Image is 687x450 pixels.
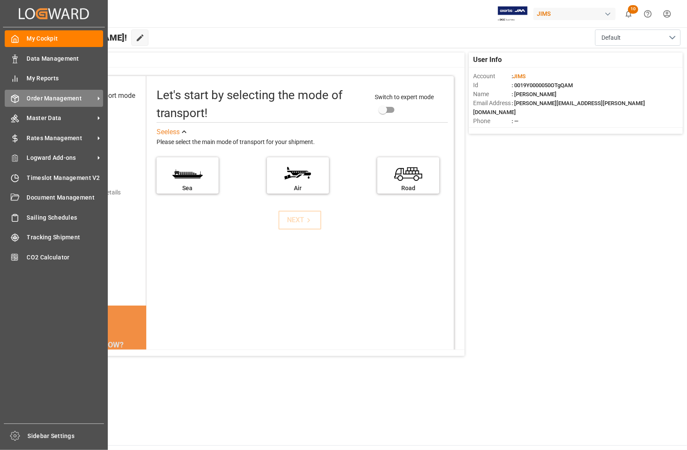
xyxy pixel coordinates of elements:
[512,73,526,79] span: :
[513,73,526,79] span: JIMS
[638,4,657,24] button: Help Center
[67,188,121,197] div: Add shipping details
[382,184,435,193] div: Road
[473,117,512,126] span: Phone
[375,94,434,100] span: Switch to expert mode
[28,432,104,441] span: Sidebar Settings
[27,134,95,143] span: Rates Management
[512,127,533,133] span: : Shipper
[27,114,95,123] span: Master Data
[27,34,104,43] span: My Cockpit
[5,189,103,206] a: Document Management
[5,169,103,186] a: Timeslot Management V2
[27,54,104,63] span: Data Management
[601,33,621,42] span: Default
[619,4,638,24] button: show 10 new notifications
[533,6,619,22] button: JIMS
[473,100,645,115] span: : [PERSON_NAME][EMAIL_ADDRESS][PERSON_NAME][DOMAIN_NAME]
[27,253,104,262] span: CO2 Calculator
[157,137,448,147] div: Please select the main mode of transport for your shipment.
[533,8,616,20] div: JIMS
[5,249,103,265] a: CO2 Calculator
[27,94,95,103] span: Order Management
[595,29,681,46] button: open menu
[161,184,214,193] div: Sea
[157,127,180,137] div: See less
[27,174,104,182] span: Timeslot Management V2
[473,90,512,99] span: Name
[473,126,512,135] span: Account Type
[5,50,103,67] a: Data Management
[5,30,103,47] a: My Cockpit
[628,5,638,14] span: 10
[512,118,518,124] span: : —
[473,81,512,90] span: Id
[157,86,366,122] div: Let's start by selecting the mode of transport!
[473,55,502,65] span: User Info
[271,184,325,193] div: Air
[27,233,104,242] span: Tracking Shipment
[498,6,527,21] img: Exertis%20JAM%20-%20Email%20Logo.jpg_1722504956.jpg
[512,91,557,97] span: : [PERSON_NAME]
[27,153,95,162] span: Logward Add-ons
[473,99,512,108] span: Email Address
[473,72,512,81] span: Account
[278,211,321,229] button: NEXT
[5,70,103,87] a: My Reports
[27,74,104,83] span: My Reports
[287,215,313,225] div: NEXT
[27,193,104,202] span: Document Management
[5,229,103,246] a: Tracking Shipment
[512,82,573,88] span: : 0019Y0000050OTgQAM
[5,209,103,226] a: Sailing Schedules
[27,213,104,222] span: Sailing Schedules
